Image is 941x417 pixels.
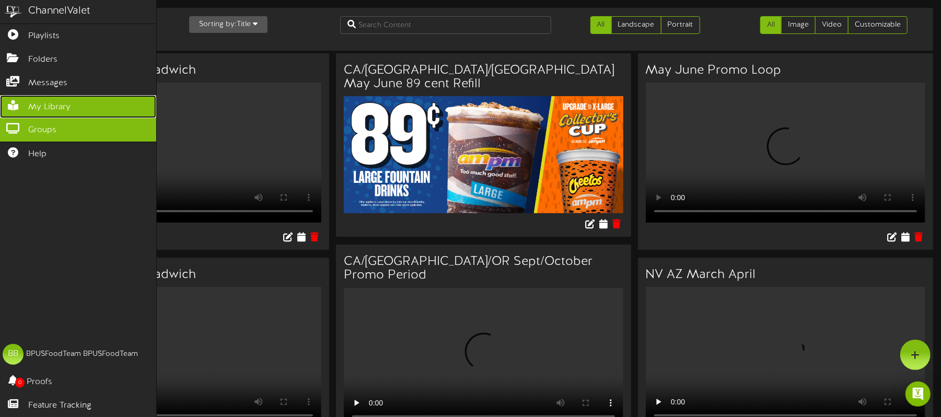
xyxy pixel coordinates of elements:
[28,77,67,89] span: Messages
[189,16,268,33] button: Sorting by:Title
[3,344,24,365] div: BB
[760,16,782,34] a: All
[42,64,321,77] h3: 2 for $5 Breakfast Sadwich
[28,400,91,412] span: Feature Tracking
[27,376,52,388] span: Proofs
[905,381,931,407] div: Open Intercom Messenger
[344,96,623,213] img: 185353fe-c78f-4175-be9e-794436858977.jpg
[340,16,551,34] input: Search Content
[28,148,47,160] span: Help
[646,64,925,77] h3: May June Promo Loop
[344,255,623,283] h3: CA/[GEOGRAPHIC_DATA]/OR Sept/October Promo Period
[42,83,321,223] video: Your browser does not support HTML5 video.
[646,83,925,223] video: Your browser does not support HTML5 video.
[28,54,57,66] span: Folders
[815,16,849,34] a: Video
[661,16,700,34] a: Portrait
[28,30,60,42] span: Playlists
[646,268,925,282] h3: NV AZ March April
[781,16,816,34] a: Image
[611,16,661,34] a: Landscape
[28,4,90,19] div: ChannelValet
[28,101,71,113] span: My Library
[848,16,908,34] a: Customizable
[590,16,612,34] a: All
[15,378,25,388] span: 0
[344,64,623,91] h3: CA/[GEOGRAPHIC_DATA]/[GEOGRAPHIC_DATA] May June 89 cent Refill
[42,268,321,282] h3: 2 for $5 Breakfast Sadwich
[28,124,56,136] span: Groups
[26,349,138,360] div: BPUSFoodTeam BPUSFoodTeam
